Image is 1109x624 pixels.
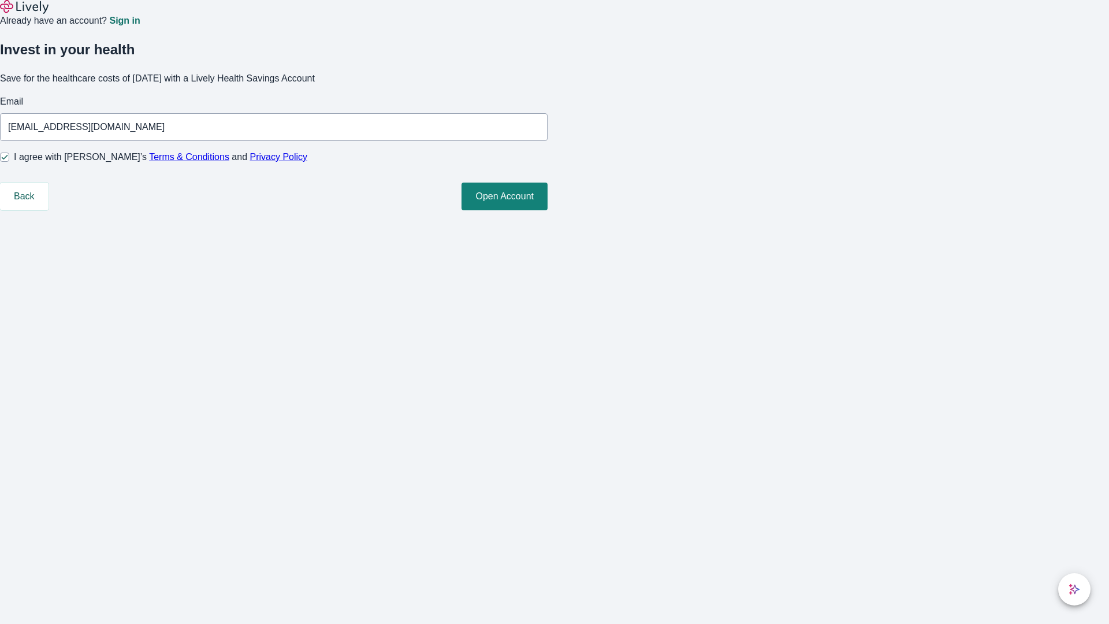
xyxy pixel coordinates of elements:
a: Sign in [109,16,140,25]
a: Privacy Policy [250,152,308,162]
a: Terms & Conditions [149,152,229,162]
button: Open Account [462,183,548,210]
span: I agree with [PERSON_NAME]’s and [14,150,307,164]
svg: Lively AI Assistant [1069,584,1080,595]
button: chat [1058,573,1091,606]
